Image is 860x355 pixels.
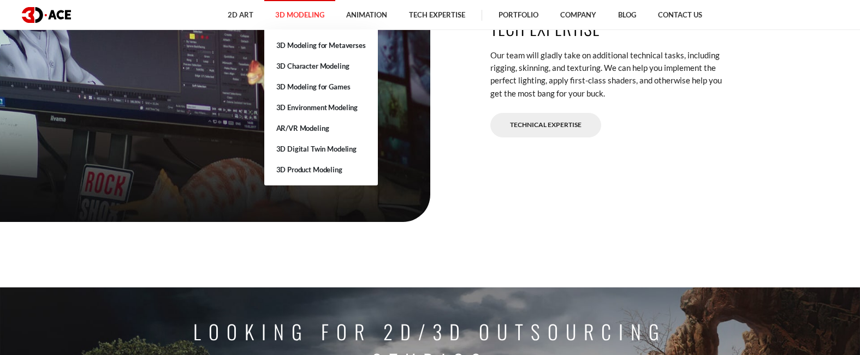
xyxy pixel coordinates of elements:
a: 3D Environment Modeling [264,97,378,118]
a: AR/VR Modeling [264,118,378,139]
a: 3D Character Modeling [264,56,378,76]
a: Technical Expertise [490,113,601,137]
a: 3D Modeling for Metaverses [264,35,378,56]
p: Our team will gladly take on additional technical tasks, including rigging, skinning, and texturi... [490,49,733,100]
a: 3D Modeling for Games [264,76,378,97]
a: 3D Product Modeling [264,159,378,180]
a: 3D Digital Twin Modeling [264,139,378,159]
img: logo dark [22,7,71,23]
h3: Tech expertise [490,16,733,40]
